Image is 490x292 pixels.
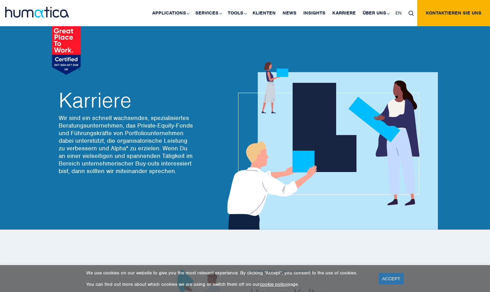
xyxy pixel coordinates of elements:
[221,62,438,230] img: about_banner1
[59,114,193,175] p: Wir sind ein schnell wachsendes, spezialisiertes Beratungsunternehmen, das Private-Equity-Fonds u...
[86,270,370,276] p: We use cookies on our website to give you the most relevant experience. By clicking “Accept”, you...
[260,281,287,287] a: cookie policy
[59,90,193,111] h2: Karriere
[5,7,69,18] img: logo
[395,10,402,16] span: EN
[379,273,404,284] a: ACCEPT
[86,281,370,287] p: You can find out more about which cookies we are using or switch them off on our page.
[409,11,414,16] img: search_icon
